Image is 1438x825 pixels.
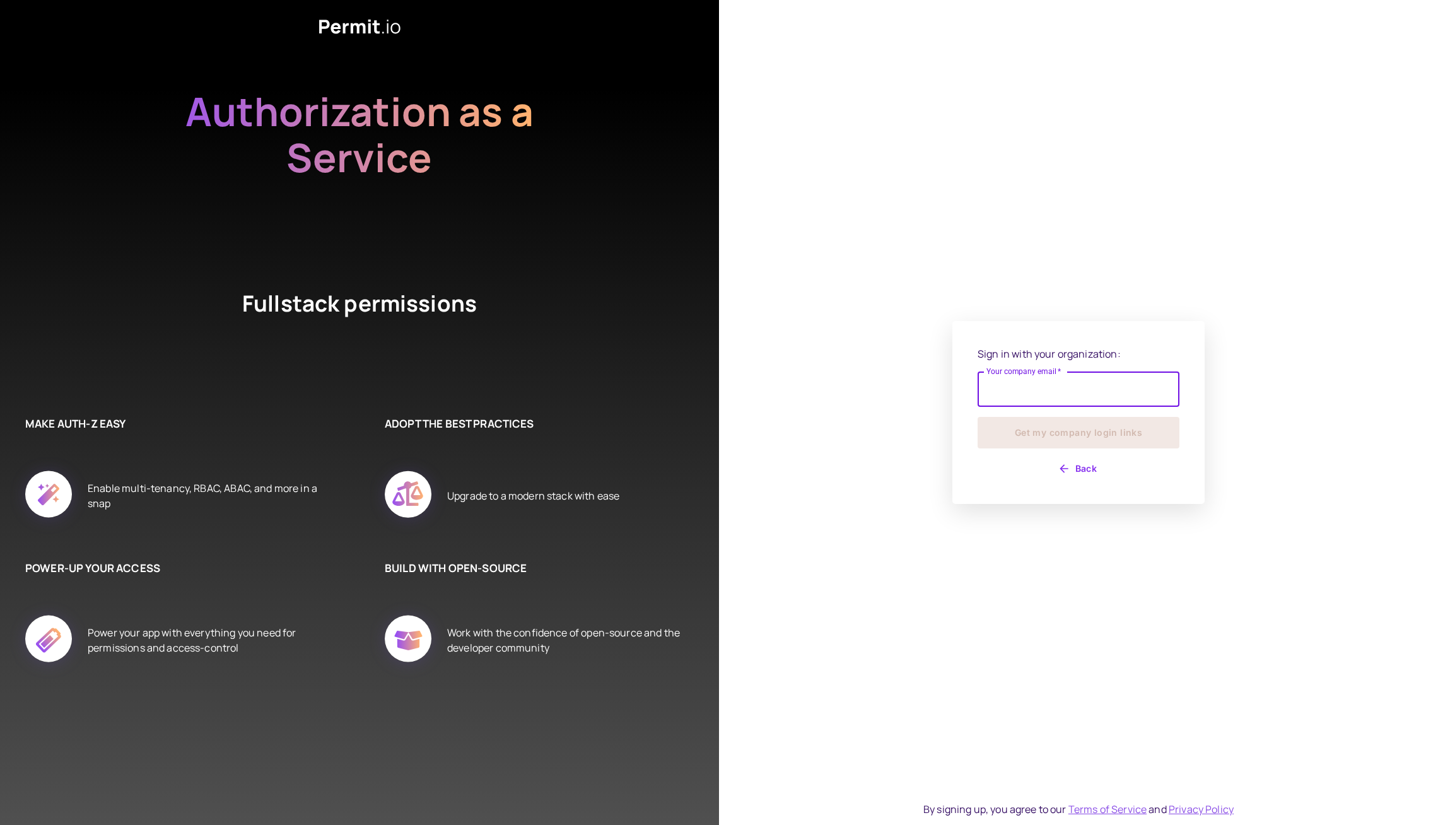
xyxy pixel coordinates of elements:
[986,366,1061,377] label: Your company email
[196,288,523,365] h4: Fullstack permissions
[88,601,322,679] div: Power your app with everything you need for permissions and access-control
[1068,802,1147,816] a: Terms of Service
[447,601,681,679] div: Work with the confidence of open-source and the developer community
[145,88,574,226] h2: Authorization as a Service
[978,459,1179,479] button: Back
[978,417,1179,448] button: Get my company login links
[385,416,681,432] h6: ADOPT THE BEST PRACTICES
[1169,802,1234,816] a: Privacy Policy
[923,802,1234,817] div: By signing up, you agree to our and
[88,457,322,535] div: Enable multi-tenancy, RBAC, ABAC, and more in a snap
[447,457,619,535] div: Upgrade to a modern stack with ease
[25,560,322,576] h6: POWER-UP YOUR ACCESS
[978,346,1179,361] p: Sign in with your organization:
[25,416,322,432] h6: MAKE AUTH-Z EASY
[385,560,681,576] h6: BUILD WITH OPEN-SOURCE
